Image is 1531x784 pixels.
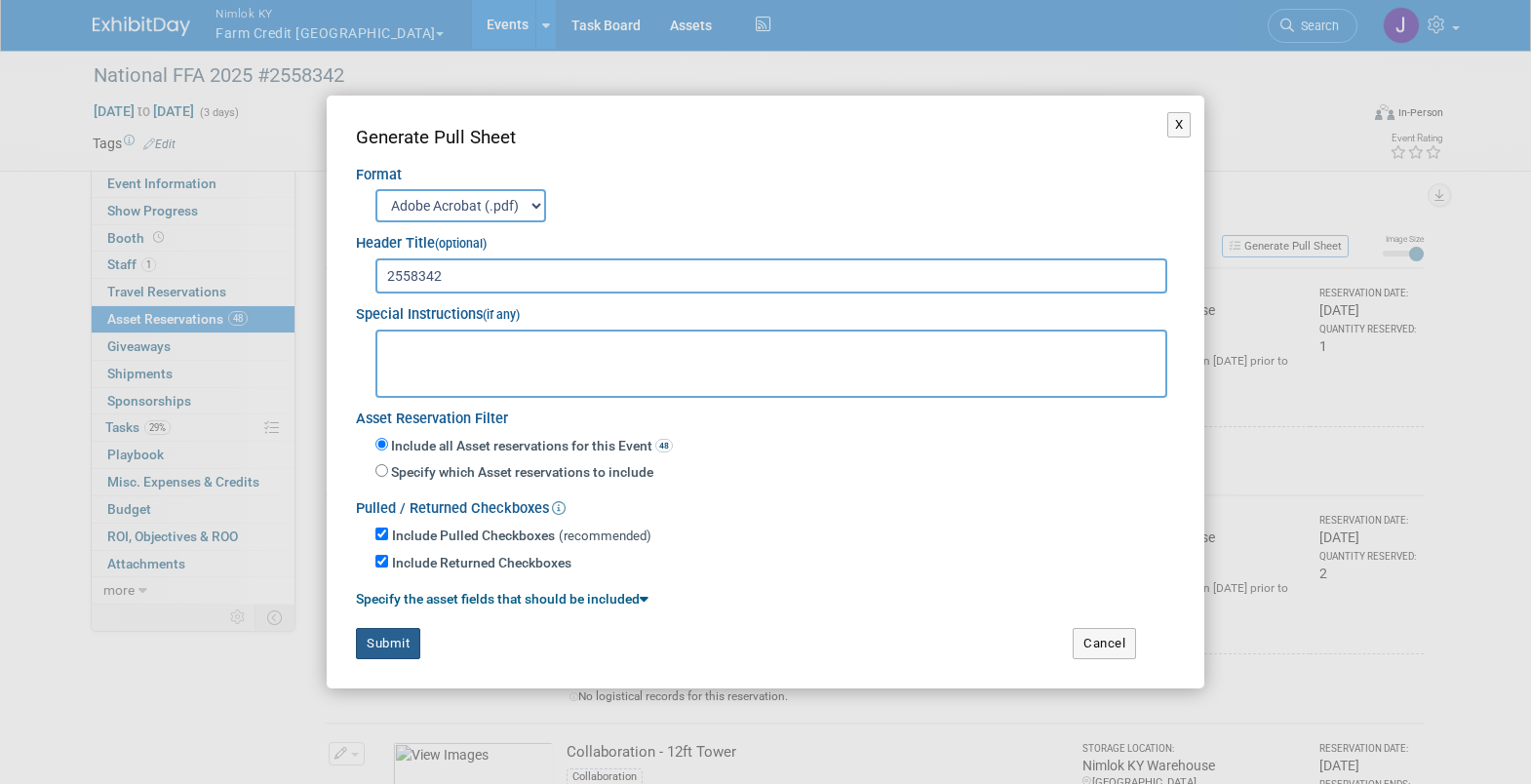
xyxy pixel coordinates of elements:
[392,527,555,546] label: Include Pulled Checkboxes
[356,628,420,659] button: Submit
[1073,628,1136,659] button: Cancel
[655,439,673,452] span: 48
[356,294,1175,326] div: Special Instructions
[1167,112,1192,137] button: X
[356,151,1175,186] div: Format
[356,398,1175,430] div: Asset Reservation Filter
[559,529,651,543] span: (recommended)
[483,308,520,322] small: (if any)
[356,488,1175,520] div: Pulled / Returned Checkboxes
[388,463,653,483] label: Specify which Asset reservations to include
[356,125,1175,151] div: Generate Pull Sheet
[392,554,571,573] label: Include Returned Checkboxes
[435,237,487,251] small: (optional)
[356,222,1175,255] div: Header Title
[388,437,673,456] label: Include all Asset reservations for this Event
[356,591,648,607] a: Specify the asset fields that should be included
